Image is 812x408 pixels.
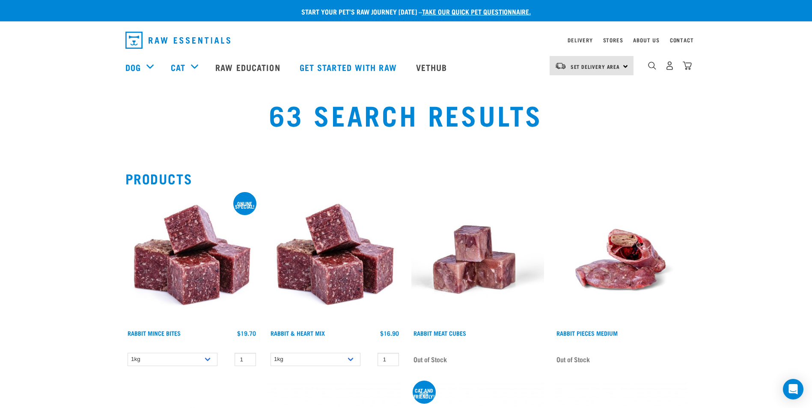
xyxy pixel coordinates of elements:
input: 1 [235,353,256,366]
a: Get started with Raw [291,50,407,84]
img: van-moving.png [555,62,566,70]
div: $19.70 [237,330,256,337]
span: Out of Stock [413,353,447,366]
div: $16.90 [380,330,399,337]
img: Raw Essentials Wallaby Pieces Raw Meaty Bones For Dogs [554,193,687,325]
a: Rabbit Mince Bites [128,331,181,334]
img: home-icon-1@2x.png [648,62,656,70]
div: Open Intercom Messenger [783,379,803,399]
img: home-icon@2x.png [683,61,692,70]
h1: 63 Search Results [151,99,661,130]
div: Cat and dog friendly! [413,389,436,398]
img: Stack of Rabbit Meat Cubes For Pets [411,193,544,325]
a: Delivery [568,38,592,41]
span: Set Delivery Area [571,65,620,68]
a: take our quick pet questionnaire. [422,9,531,13]
a: Dog [125,61,141,74]
nav: dropdown navigation [119,28,694,52]
div: ONLINE SPECIAL! [233,202,256,208]
a: Raw Education [207,50,291,84]
a: Rabbit Meat Cubes [413,331,466,334]
img: Raw Essentials Logo [125,32,230,49]
img: 1087 Rabbit Heart Cubes 01 [268,193,401,325]
a: Rabbit Pieces Medium [556,331,618,334]
input: 1 [378,353,399,366]
img: Whole Minced Rabbit Cubes 01 [125,193,258,325]
a: Contact [670,38,694,41]
a: Vethub [407,50,458,84]
a: Cat [171,61,185,74]
img: user.png [665,61,674,70]
a: About Us [633,38,659,41]
a: Rabbit & Heart Mix [271,331,325,334]
a: Stores [603,38,623,41]
span: Out of Stock [556,353,590,366]
h2: Products [125,171,687,186]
